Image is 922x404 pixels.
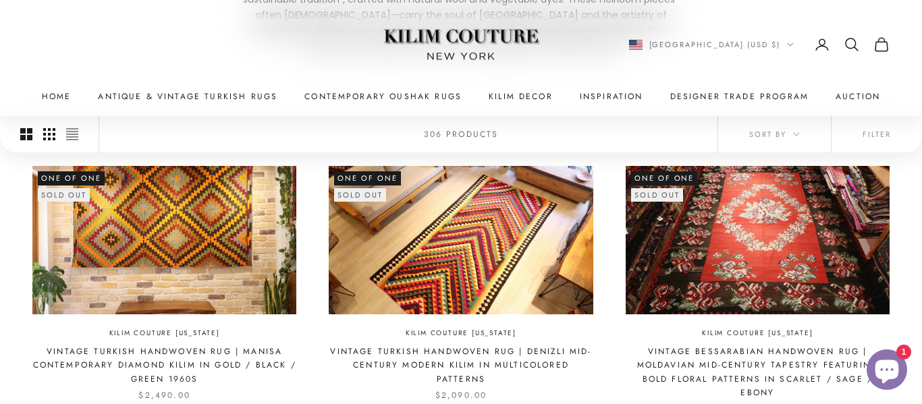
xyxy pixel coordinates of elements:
a: Home [42,90,72,103]
a: Designer Trade Program [670,90,809,103]
span: One of One [38,171,105,185]
a: Kilim Couture [US_STATE] [702,328,813,339]
img: United States [629,40,643,50]
inbox-online-store-chat: Shopify online store chat [863,349,911,393]
sold-out-badge: Sold out [334,188,386,202]
sale-price: $2,490.00 [138,388,190,402]
a: Kilim Couture [US_STATE] [109,328,220,339]
a: Inspiration [580,90,643,103]
sold-out-badge: Sold out [631,188,683,202]
p: 306 products [424,127,499,141]
span: [GEOGRAPHIC_DATA] (USD $) [649,38,781,51]
img: Logo of Kilim Couture New York [377,13,545,77]
button: Switch to smaller product images [43,117,55,153]
sale-price: $2,090.00 [435,388,487,402]
sold-out-badge: Sold out [38,188,90,202]
a: Auction [836,90,880,103]
button: Sort by [718,116,831,152]
a: Kilim Couture [US_STATE] [406,328,516,339]
span: One of One [631,171,698,185]
a: Vintage Turkish Handwoven Rug | Denizli Mid-Century Modern Kilim in Multicolored Patterns [329,345,593,386]
button: Filter [832,116,922,152]
a: Antique & Vintage Turkish Rugs [98,90,277,103]
summary: Kilim Decor [489,90,553,103]
a: Vintage Turkish Handwoven Rug | Manisa Contemporary Diamond Kilim in Gold / Black / Green 1960s [32,345,296,386]
button: Switch to compact product images [66,117,78,153]
nav: Primary navigation [32,90,890,103]
a: Contemporary Oushak Rugs [304,90,462,103]
button: Change country or currency [629,38,794,51]
button: Switch to larger product images [20,117,32,153]
span: Sort by [749,128,800,140]
a: Vintage Bessarabian Handwoven Rug | Moldavian Mid-Century Tapestry Featuring Bold Floral Patterns... [626,345,890,400]
span: One of One [334,171,401,185]
nav: Secondary navigation [629,36,890,53]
